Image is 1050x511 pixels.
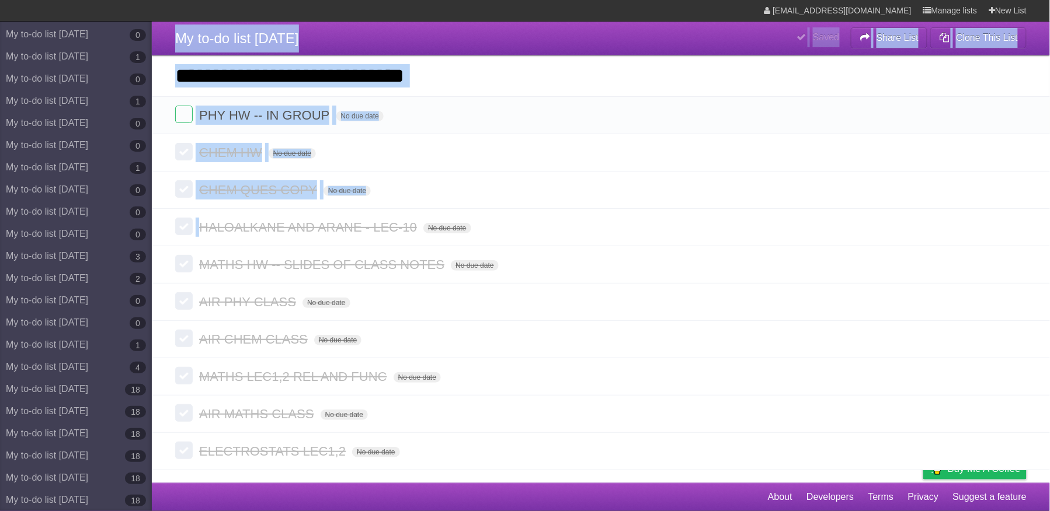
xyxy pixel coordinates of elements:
b: 0 [130,206,146,218]
label: Done [175,255,193,272]
label: Done [175,106,193,123]
span: My to-do list [DATE] [175,30,299,46]
b: Share List [877,33,919,43]
span: No due date [336,111,384,121]
a: Suggest a feature [953,486,1027,508]
label: Done [175,442,193,459]
a: Developers [806,486,854,508]
span: No due date [324,185,371,196]
b: 0 [130,118,146,129]
span: No due date [394,372,441,383]
span: No due date [321,409,368,420]
label: Done [175,367,193,384]
span: AIR PHY CLASS [199,295,299,309]
a: About [768,486,792,508]
b: 0 [130,29,146,41]
span: CHEM HW [199,145,265,160]
b: 18 [125,384,146,395]
b: 1 [130,96,146,107]
span: No due date [314,335,361,345]
b: 3 [130,251,146,262]
span: No due date [423,223,471,233]
button: Clone This List [930,27,1027,48]
span: PHY HW -- IN GROUP [199,108,332,123]
span: No due date [269,148,316,159]
label: Done [175,292,193,310]
b: 1 [130,51,146,63]
b: 4 [130,362,146,373]
span: No due date [352,447,399,457]
span: AIR MATHS CLASS [199,407,317,421]
span: HALOALKANE AND ARANE - LEC-10 [199,220,420,235]
b: 0 [130,73,146,85]
label: Done [175,143,193,160]
span: No due date [451,260,498,271]
b: 0 [130,140,146,152]
b: 2 [130,273,146,285]
label: Done [175,404,193,422]
span: No due date [303,297,350,308]
span: MATHS LEC1,2 REL AND FUNC [199,369,390,384]
a: Privacy [908,486,938,508]
b: 18 [125,428,146,440]
b: 18 [125,495,146,506]
b: 1 [130,339,146,351]
span: CHEM QUES COPY [199,183,320,197]
b: 0 [130,295,146,307]
label: Done [175,218,193,235]
b: 0 [130,317,146,329]
b: Clone This List [956,33,1018,43]
span: Buy me a coffee [948,459,1021,479]
b: 18 [125,406,146,418]
button: Share List [851,27,928,48]
label: Done [175,330,193,347]
a: Terms [868,486,894,508]
span: AIR CHEM CLASS [199,332,311,346]
span: MATHS HW -- SLIDES OF CLASS NOTES [199,257,447,272]
label: Done [175,180,193,198]
b: Saved [813,32,839,42]
b: 0 [130,229,146,240]
b: 0 [130,184,146,196]
b: 18 [125,473,146,484]
b: 1 [130,162,146,174]
span: ELECTROSTATS LEC1,2 [199,444,349,459]
b: 18 [125,450,146,462]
